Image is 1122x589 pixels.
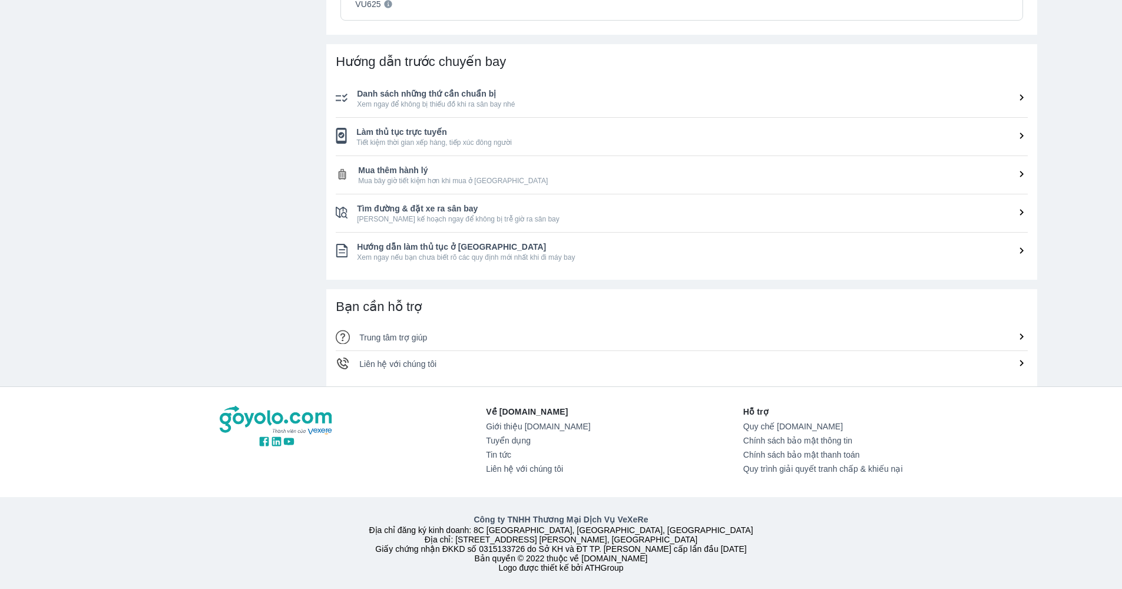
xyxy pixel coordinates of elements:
span: Mua thêm hành lý [358,164,1028,176]
a: Tin tức [486,450,590,459]
span: [PERSON_NAME] kế hoạch ngay để không bị trễ giờ ra sân bay [357,214,1028,224]
p: Công ty TNHH Thương Mại Dịch Vụ VeXeRe [222,514,901,525]
a: Chính sách bảo mật thanh toán [743,450,903,459]
img: ic_checklist [336,168,349,181]
a: Quy chế [DOMAIN_NAME] [743,422,903,431]
a: Liên hệ với chúng tôi [486,464,590,474]
span: Tiết kiệm thời gian xếp hàng, tiếp xúc đông người [356,138,1028,147]
img: logo [220,406,334,435]
p: Về [DOMAIN_NAME] [486,406,590,418]
a: Chính sách bảo mật thông tin [743,436,903,445]
a: Giới thiệu [DOMAIN_NAME] [486,422,590,431]
span: Trung tâm trợ giúp [359,333,427,342]
span: Làm thủ tục trực tuyến [356,126,1028,138]
img: ic_checklist [336,207,347,219]
a: Tuyển dụng [486,436,590,445]
img: ic_phone-call [336,356,350,370]
div: Địa chỉ đăng ký kinh doanh: 8C [GEOGRAPHIC_DATA], [GEOGRAPHIC_DATA], [GEOGRAPHIC_DATA] Địa chỉ: [... [213,514,910,573]
a: Quy trình giải quyết tranh chấp & khiếu nại [743,464,903,474]
span: Liên hệ với chúng tôi [359,359,436,369]
span: Hướng dẫn trước chuyến bay [336,54,506,69]
p: Hỗ trợ [743,406,903,418]
img: ic_checklist [336,128,347,144]
span: Xem ngay để không bị thiếu đồ khi ra sân bay nhé [357,100,1028,109]
img: ic_checklist [336,93,347,102]
span: Xem ngay nếu bạn chưa biết rõ các quy định mới nhất khi đi máy bay [357,253,1028,262]
span: Bạn cần hỗ trợ [336,299,422,314]
img: ic_qa [336,330,350,344]
img: ic_checklist [336,244,347,258]
span: Danh sách những thứ cần chuẩn bị [357,88,1028,100]
span: Hướng dẫn làm thủ tục ở [GEOGRAPHIC_DATA] [357,241,1028,253]
span: Mua bây giờ tiết kiệm hơn khi mua ở [GEOGRAPHIC_DATA] [358,176,1028,186]
span: Tìm đường & đặt xe ra sân bay [357,203,1028,214]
